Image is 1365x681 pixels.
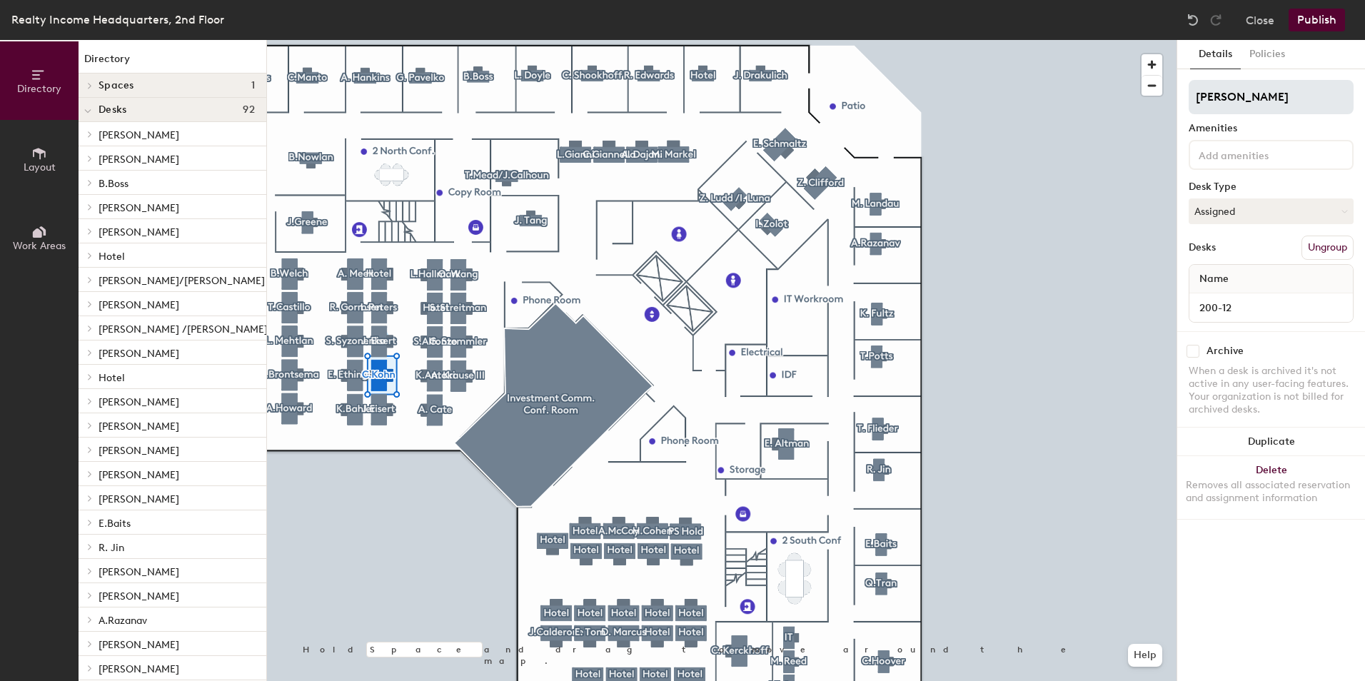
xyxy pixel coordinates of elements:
[99,104,126,116] span: Desks
[1186,13,1200,27] img: Undo
[99,639,179,651] span: [PERSON_NAME]
[99,129,179,141] span: [PERSON_NAME]
[79,51,266,74] h1: Directory
[1189,365,1354,416] div: When a desk is archived it's not active in any user-facing features. Your organization is not bil...
[13,240,66,252] span: Work Areas
[99,396,179,408] span: [PERSON_NAME]
[1190,40,1241,69] button: Details
[99,202,179,214] span: [PERSON_NAME]
[1289,9,1345,31] button: Publish
[99,542,124,554] span: R. Jin
[99,299,179,311] span: [PERSON_NAME]
[99,518,131,530] span: E.Baits
[1177,456,1365,519] button: DeleteRemoves all associated reservation and assignment information
[99,445,179,457] span: [PERSON_NAME]
[1241,40,1294,69] button: Policies
[24,161,56,173] span: Layout
[1189,123,1354,134] div: Amenities
[99,178,129,190] span: B.Boss
[99,348,179,360] span: [PERSON_NAME]
[99,226,179,238] span: [PERSON_NAME]
[1189,198,1354,224] button: Assigned
[99,80,134,91] span: Spaces
[99,251,125,263] span: Hotel
[99,663,179,675] span: [PERSON_NAME]
[17,83,61,95] span: Directory
[1301,236,1354,260] button: Ungroup
[99,493,179,505] span: [PERSON_NAME]
[1192,298,1350,318] input: Unnamed desk
[99,153,179,166] span: [PERSON_NAME]
[243,104,255,116] span: 92
[99,469,179,481] span: [PERSON_NAME]
[251,80,255,91] span: 1
[1209,13,1223,27] img: Redo
[99,420,179,433] span: [PERSON_NAME]
[1192,266,1236,292] span: Name
[1196,146,1324,163] input: Add amenities
[99,323,268,336] span: [PERSON_NAME] /[PERSON_NAME]
[1189,181,1354,193] div: Desk Type
[99,566,179,578] span: [PERSON_NAME]
[1186,479,1356,505] div: Removes all associated reservation and assignment information
[1128,644,1162,667] button: Help
[1177,428,1365,456] button: Duplicate
[99,590,179,602] span: [PERSON_NAME]
[1246,9,1274,31] button: Close
[99,275,265,287] span: [PERSON_NAME]/[PERSON_NAME]
[1189,242,1216,253] div: Desks
[99,615,147,627] span: A.Razanav
[11,11,224,29] div: Realty Income Headquarters, 2nd Floor
[99,372,125,384] span: Hotel
[1207,345,1244,357] div: Archive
